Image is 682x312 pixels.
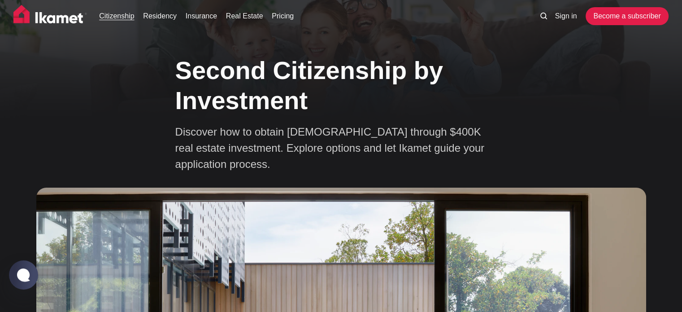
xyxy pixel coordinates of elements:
a: Citizenship [99,11,134,22]
a: Pricing [272,11,294,22]
a: Insurance [186,11,217,22]
a: Residency [143,11,177,22]
h1: Second Citizenship by Investment [175,55,507,115]
a: Become a subscriber [586,7,668,25]
a: Real Estate [226,11,263,22]
a: Sign in [555,11,577,22]
p: Discover how to obtain [DEMOGRAPHIC_DATA] through $400K real estate investment. Explore options a... [175,124,489,172]
img: Ikamet home [13,5,87,27]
